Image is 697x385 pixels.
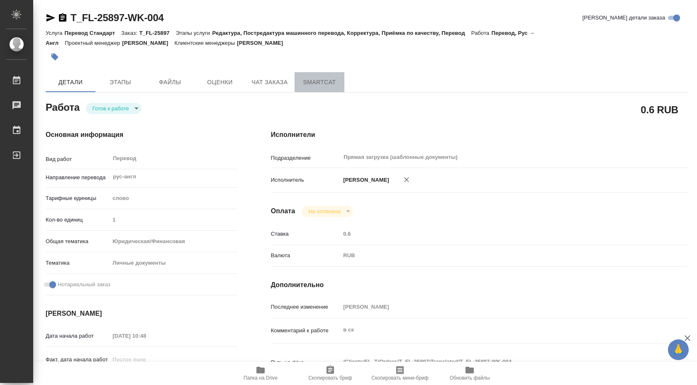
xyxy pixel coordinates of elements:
span: Скопировать бриф [308,375,352,381]
span: [PERSON_NAME] детали заказа [582,14,665,22]
span: Файлы [150,77,190,88]
button: Добавить тэг [46,48,64,66]
p: Факт. дата начала работ [46,356,110,364]
span: Скопировать мини-бриф [371,375,428,381]
p: Услуга [46,30,64,36]
p: [PERSON_NAME] [340,176,389,184]
span: 🙏 [671,341,685,358]
input: Пустое поле [110,214,237,226]
span: Чат заказа [250,77,290,88]
h4: Дополнительно [271,280,688,290]
p: Клиентские менеджеры [175,40,237,46]
p: Заказ: [121,30,139,36]
h2: Работа [46,99,80,114]
p: Направление перевода [46,173,110,182]
h4: Оплата [271,206,295,216]
p: Работа [471,30,492,36]
h4: [PERSON_NAME] [46,309,238,319]
div: слово [110,191,237,205]
p: [PERSON_NAME] [122,40,175,46]
p: Путь на drive [271,358,341,367]
p: T_FL-25897 [139,30,176,36]
p: Тематика [46,259,110,267]
span: Этапы [100,77,140,88]
div: RUB [340,249,653,263]
button: Скопировать бриф [295,362,365,385]
button: Обновить файлы [435,362,504,385]
p: Тарифные единицы [46,194,110,202]
h4: Исполнители [271,130,688,140]
h4: Основная информация [46,130,238,140]
div: Готов к работе [302,206,353,217]
p: Этапы услуги [176,30,212,36]
textarea: /Clients/FL_T/Orders/T_FL-25897/Translated/T_FL-25897-WK-004 [340,355,653,369]
div: Юридическая/Финансовая [110,234,237,249]
span: Обновить файлы [450,375,490,381]
span: SmartCat [300,77,339,88]
p: Подразделение [271,154,341,162]
button: Скопировать мини-бриф [365,362,435,385]
p: Исполнитель [271,176,341,184]
input: Пустое поле [340,228,653,240]
p: Вид работ [46,155,110,163]
p: Комментарий к работе [271,327,341,335]
p: Кол-во единиц [46,216,110,224]
div: Готов к работе [86,103,141,114]
button: Не оплачена [306,208,343,215]
p: Проектный менеджер [65,40,122,46]
button: 🙏 [668,339,689,360]
button: Готов к работе [90,105,132,112]
p: Редактура, Постредактура машинного перевода, Корректура, Приёмка по качеству, Перевод [212,30,471,36]
p: Последнее изменение [271,303,341,311]
input: Пустое поле [340,301,653,313]
span: Нотариальный заказ [58,280,110,289]
p: Дата начала работ [46,332,110,340]
span: Детали [51,77,90,88]
p: Общая тематика [46,237,110,246]
a: T_FL-25897-WK-004 [71,12,164,23]
div: Личные документы [110,256,237,270]
span: Оценки [200,77,240,88]
button: Удалить исполнителя [397,171,416,189]
p: Перевод Стандарт [64,30,121,36]
button: Скопировать ссылку [58,13,68,23]
input: Пустое поле [110,330,182,342]
p: [PERSON_NAME] [237,40,289,46]
p: Ставка [271,230,341,238]
textarea: в ск [340,323,653,337]
h2: 0.6 RUB [641,102,678,117]
p: Валюта [271,251,341,260]
button: Скопировать ссылку для ЯМессенджера [46,13,56,23]
span: Папка на Drive [244,375,278,381]
button: Папка на Drive [226,362,295,385]
input: Пустое поле [110,353,182,366]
